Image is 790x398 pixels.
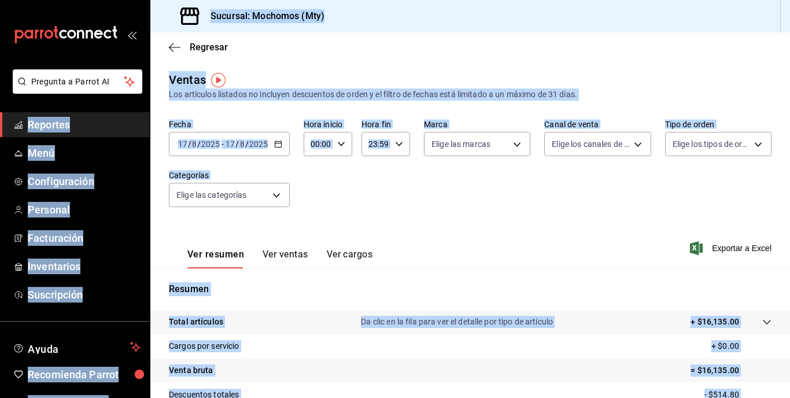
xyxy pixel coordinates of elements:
[31,76,124,88] span: Pregunta a Parrot AI
[692,241,771,255] button: Exportar a Excel
[691,316,739,328] p: + $16,135.00
[225,139,235,149] input: --
[222,139,224,149] span: -
[169,42,228,53] button: Regresar
[28,202,141,218] span: Personal
[673,138,750,150] span: Elige los tipos de orden
[28,259,141,274] span: Inventarios
[169,171,290,179] label: Categorías
[28,287,141,303] span: Suscripción
[28,174,141,189] span: Configuración
[28,145,141,161] span: Menú
[169,71,206,89] div: Ventas
[8,84,142,96] a: Pregunta a Parrot AI
[169,340,239,352] p: Cargos por servicio
[361,120,410,128] label: Hora fin
[249,139,268,149] input: ----
[176,189,247,201] span: Elige las categorías
[28,340,125,354] span: Ayuda
[235,139,239,149] span: /
[211,73,226,87] img: Tooltip marker
[327,249,373,268] button: Ver cargos
[424,120,530,128] label: Marca
[191,139,197,149] input: --
[169,316,223,328] p: Total artículos
[711,340,771,352] p: + $0.00
[544,120,651,128] label: Canal de venta
[665,120,771,128] label: Tipo de orden
[169,120,290,128] label: Fecha
[239,139,245,149] input: --
[552,138,629,150] span: Elige los canales de venta
[187,249,244,268] button: Ver resumen
[304,120,352,128] label: Hora inicio
[188,139,191,149] span: /
[28,367,141,382] span: Recomienda Parrot
[201,9,324,23] h3: Sucursal: Mochomos (Mty)
[127,30,136,39] button: open_drawer_menu
[431,138,490,150] span: Elige las marcas
[245,139,249,149] span: /
[28,117,141,132] span: Reportes
[187,249,372,268] div: navigation tabs
[201,139,220,149] input: ----
[263,249,308,268] button: Ver ventas
[169,364,213,377] p: Venta bruta
[197,139,201,149] span: /
[178,139,188,149] input: --
[190,42,228,53] span: Regresar
[13,69,142,94] button: Pregunta a Parrot AI
[169,282,771,296] p: Resumen
[691,364,771,377] p: = $16,135.00
[361,316,553,328] p: Da clic en la fila para ver el detalle por tipo de artículo
[28,230,141,246] span: Facturación
[169,89,771,101] div: Los artículos listados no incluyen descuentos de orden y el filtro de fechas está limitado a un m...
